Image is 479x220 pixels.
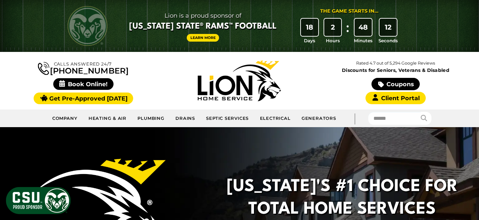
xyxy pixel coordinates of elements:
span: Seconds [378,37,398,44]
a: Company [47,112,83,125]
img: Lion Home Service [198,61,281,101]
span: Minutes [354,37,372,44]
a: Coupons [371,78,419,90]
a: Plumbing [132,112,170,125]
div: 2 [324,19,342,36]
a: Drains [170,112,201,125]
a: Client Portal [365,92,425,104]
img: CSU Rams logo [68,6,108,46]
a: Get Pre-Approved [DATE] [34,93,133,104]
a: Septic Services [201,112,254,125]
span: Hours [326,37,340,44]
a: [PHONE_NUMBER] [38,61,128,75]
a: Learn More [187,34,219,42]
a: Generators [296,112,342,125]
span: Discounts for Seniors, Veterans & Disabled [319,68,472,73]
span: Days [304,37,315,44]
div: 12 [379,19,397,36]
img: CSU Sponsor Badge [5,186,72,215]
p: Rated 4.7 out of 5,294 Google Reviews [318,60,474,67]
div: | [342,110,368,127]
span: [US_STATE] State® Rams™ Football [129,21,277,32]
div: 18 [301,19,318,36]
a: Electrical [254,112,296,125]
div: : [344,19,351,44]
div: 48 [355,19,372,36]
span: Lion is a proud sponsor of [129,10,277,21]
div: The Game Starts in... [320,8,378,15]
span: Book Online! [53,78,114,90]
a: Heating & Air [83,112,132,125]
